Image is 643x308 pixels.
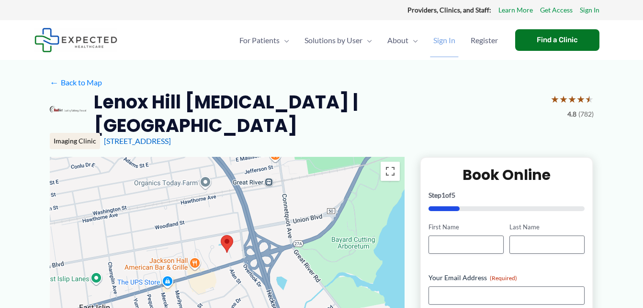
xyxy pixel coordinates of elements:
a: ←Back to Map [50,75,102,90]
span: (782) [578,108,594,120]
div: Imaging Clinic [50,133,100,149]
span: ★ [568,90,576,108]
span: Sign In [433,24,455,57]
a: AboutMenu Toggle [380,24,426,57]
a: Solutions by UserMenu Toggle [297,24,380,57]
label: First Name [429,223,504,232]
span: 1 [441,191,445,199]
label: Last Name [509,223,585,232]
img: Expected Healthcare Logo - side, dark font, small [34,28,117,52]
label: Your Email Address [429,273,585,283]
p: Step of [429,192,585,199]
span: Menu Toggle [362,24,372,57]
strong: Providers, Clinics, and Staff: [407,6,491,14]
span: 4.8 [567,108,576,120]
span: 5 [451,191,455,199]
span: Register [471,24,498,57]
span: Menu Toggle [408,24,418,57]
button: Toggle fullscreen view [381,162,400,181]
h2: Lenox Hill [MEDICAL_DATA] | [GEOGRAPHIC_DATA] [94,90,543,138]
a: Sign In [580,4,599,16]
span: ← [50,78,59,87]
a: Find a Clinic [515,29,599,51]
span: ★ [576,90,585,108]
span: Solutions by User [305,24,362,57]
span: ★ [551,90,559,108]
a: Sign In [426,24,463,57]
span: (Required) [490,274,517,282]
nav: Primary Site Navigation [232,24,506,57]
span: For Patients [239,24,280,57]
a: Register [463,24,506,57]
span: ★ [585,90,594,108]
span: ★ [559,90,568,108]
a: [STREET_ADDRESS] [104,136,171,145]
span: Menu Toggle [280,24,289,57]
a: Learn More [498,4,533,16]
a: Get Access [540,4,573,16]
span: About [387,24,408,57]
h2: Book Online [429,166,585,184]
a: For PatientsMenu Toggle [232,24,297,57]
